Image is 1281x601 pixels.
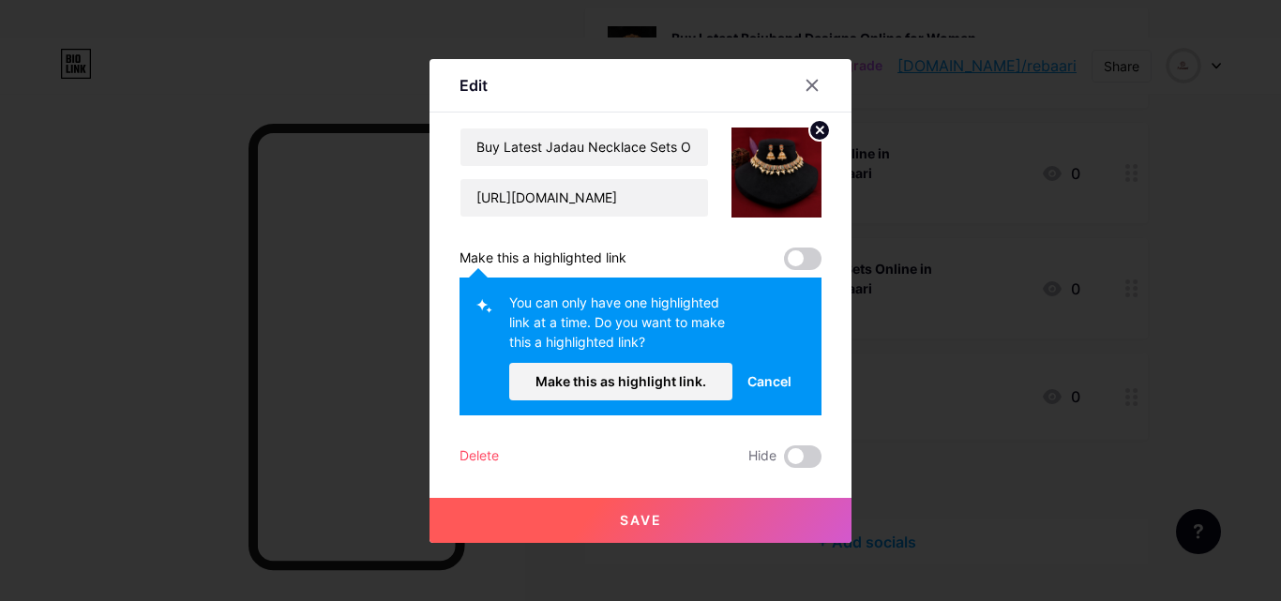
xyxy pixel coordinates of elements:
[748,445,776,468] span: Hide
[509,293,732,363] div: You can only have one highlighted link at a time. Do you want to make this a highlighted link?
[535,373,706,389] span: Make this as highlight link.
[509,363,732,400] button: Make this as highlight link.
[620,512,662,528] span: Save
[747,371,791,391] span: Cancel
[731,128,821,218] img: link_thumbnail
[732,363,806,400] button: Cancel
[460,74,488,97] div: Edit
[460,179,708,217] input: URL
[430,498,851,543] button: Save
[460,248,626,270] div: Make this a highlighted link
[460,445,499,468] div: Delete
[460,128,708,166] input: Title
